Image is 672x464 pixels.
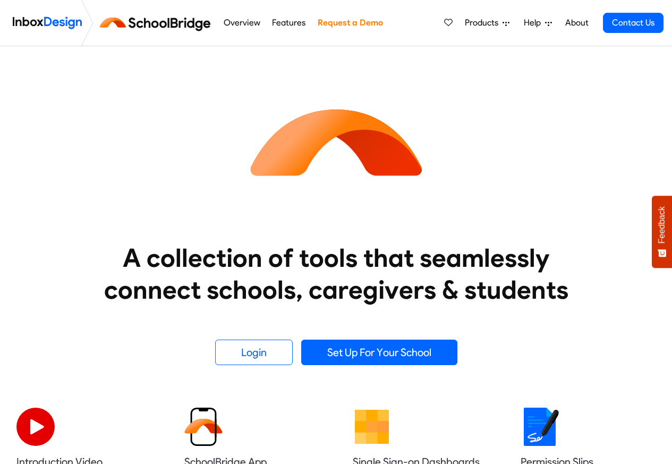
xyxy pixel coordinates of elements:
a: Features [269,12,309,33]
span: Products [465,16,503,29]
img: icon_schoolbridge.svg [241,46,432,238]
a: Login [215,340,293,365]
img: 2022_07_11_icon_video_playback.svg [16,408,55,446]
a: Set Up For Your School [301,340,457,365]
a: About [562,12,591,33]
img: 2022_01_13_icon_sb_app.svg [184,408,223,446]
a: Overview [220,12,263,33]
img: 2022_01_18_icon_signature.svg [521,408,559,446]
a: Request a Demo [314,12,386,33]
span: Feedback [657,206,667,243]
heading: A collection of tools that seamlessly connect schools, caregivers & students [84,242,589,306]
a: Contact Us [603,13,664,33]
span: Help [524,16,545,29]
button: Feedback - Show survey [652,196,672,268]
a: Products [461,12,514,33]
a: Help [520,12,556,33]
img: 2022_01_13_icon_grid.svg [353,408,391,446]
img: schoolbridge logo [98,10,217,36]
